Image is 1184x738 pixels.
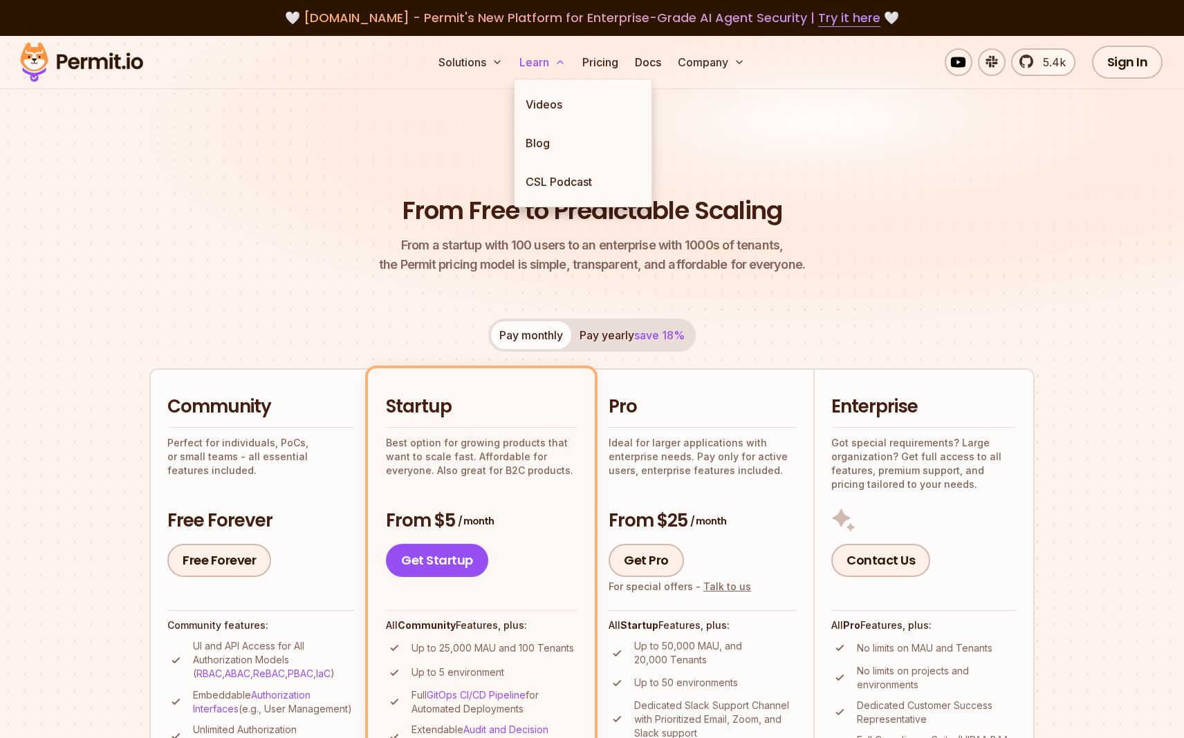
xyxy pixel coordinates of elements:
[831,436,1017,491] p: Got special requirements? Large organization? Get full access to all features, premium support, a...
[831,544,930,577] a: Contact Us
[857,641,992,655] p: No limits on MAU and Tenants
[386,618,577,632] h4: All Features, plus:
[379,236,805,274] p: the Permit pricing model is simple, transparent, and affordable for everyone.
[1035,54,1066,70] span: 5.4k
[634,328,685,342] span: save 18%
[427,689,526,701] a: GitOps CI/CD Pipeline
[609,509,797,533] h3: From $25
[253,668,285,679] a: ReBAC
[225,668,250,679] a: ABAC
[167,544,271,577] a: Free Forever
[386,436,577,477] p: Best option for growing products that want to scale fast. Affordable for everyone. Also great for...
[398,619,456,631] strong: Community
[288,668,313,679] a: PBAC
[1092,46,1163,79] a: Sign In
[403,193,782,228] h1: From Free to Predictable Scaling
[167,436,354,477] p: Perfect for individuals, PoCs, or small teams - all essential features included.
[672,48,750,76] button: Company
[857,699,1017,726] p: Dedicated Customer Success Representative
[304,9,880,26] span: [DOMAIN_NAME] - Permit's New Platform for Enterprise-Grade AI Agent Security |
[831,395,1017,419] h2: Enterprise
[515,124,651,162] a: Blog
[703,580,751,592] a: Talk to us
[411,665,504,679] p: Up to 5 environment
[411,641,574,655] p: Up to 25,000 MAU and 100 Tenants
[167,395,354,419] h2: Community
[515,162,651,201] a: CSL Podcast
[609,580,751,594] div: For special offers -
[629,48,667,76] a: Docs
[609,395,797,419] h2: Pro
[690,514,726,528] span: / month
[458,514,494,528] span: / month
[634,639,797,667] p: Up to 50,000 MAU, and 20,000 Tenants
[316,668,331,679] a: IaC
[571,321,693,349] button: Pay yearlysave 18%
[167,618,354,632] h4: Community features:
[609,436,797,477] p: Ideal for larger applications with enterprise needs. Pay only for active users, enterprise featur...
[386,509,577,533] h3: From $5
[577,48,624,76] a: Pricing
[843,619,860,631] strong: Pro
[857,664,1017,692] p: No limits on projects and environments
[634,676,738,690] p: Up to 50 environments
[515,85,651,124] a: Videos
[193,689,311,715] a: Authorization Interfaces
[411,688,577,716] p: Full for Automated Deployments
[386,544,488,577] a: Get Startup
[386,395,577,419] h2: Startup
[193,688,354,716] p: Embeddable (e.g., User Management)
[193,639,354,681] p: UI and API Access for All Authorization Models ( , , , , )
[609,618,797,632] h4: All Features, plus:
[196,668,222,679] a: RBAC
[831,618,1017,632] h4: All Features, plus:
[433,48,508,76] button: Solutions
[609,544,684,577] a: Get Pro
[33,8,1151,28] div: 🤍 🤍
[14,39,149,86] img: Permit logo
[620,619,658,631] strong: Startup
[379,236,805,255] span: From a startup with 100 users to an enterprise with 1000s of tenants,
[1011,48,1075,76] a: 5.4k
[514,48,571,76] button: Learn
[167,509,354,533] h3: Free Forever
[818,9,880,27] a: Try it here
